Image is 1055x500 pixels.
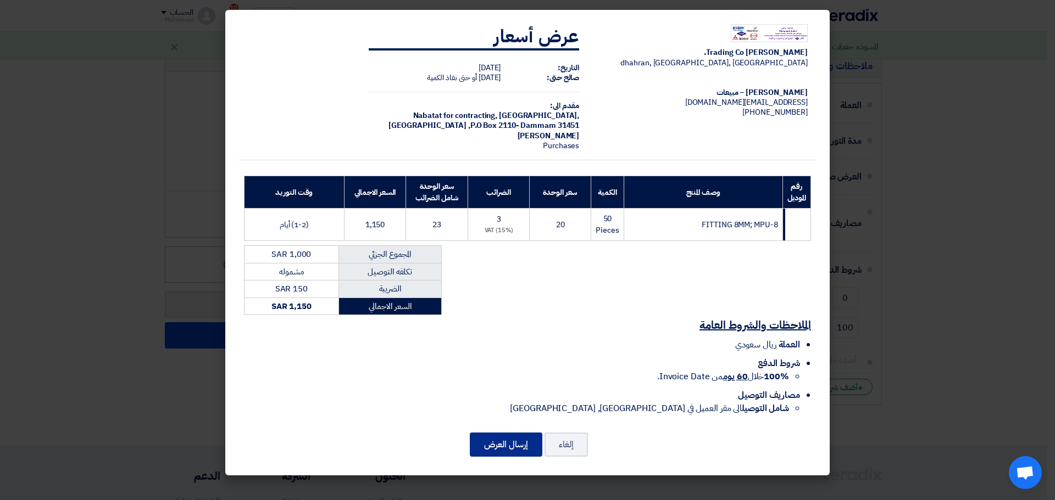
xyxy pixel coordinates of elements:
[597,48,808,58] div: [PERSON_NAME] Trading Co.
[735,338,776,351] span: ريال سعودي
[545,432,588,457] button: إلغاء
[279,266,303,278] span: مشموله
[406,176,468,209] th: سعر الوحدة شامل الضرائب
[556,219,565,231] span: 20
[388,110,580,131] span: [GEOGRAPHIC_DATA], [GEOGRAPHIC_DATA] ,P.O Box 2110- Dammam 31451
[470,432,542,457] button: إرسال العرض
[558,62,579,74] strong: التاريخ:
[742,106,808,118] span: [PHONE_NUMBER]
[530,176,591,209] th: سعر الوحدة
[479,62,501,74] span: [DATE]
[365,219,385,231] span: 1,150
[271,300,312,312] strong: SAR 1,150
[550,100,579,111] strong: مقدم الى:
[624,176,782,209] th: وصف المنتج
[338,280,441,298] td: الضريبة
[473,226,525,235] div: (15%) VAT
[742,402,789,415] strong: شامل التوصيل
[597,88,808,98] div: [PERSON_NAME] – مبيعات
[596,213,619,236] span: 50 Pieces
[731,24,808,43] img: Company Logo
[245,246,339,263] td: SAR 1,000
[413,110,498,121] span: Nabatat for contracting,
[699,317,811,333] u: الملاحظات والشروط العامة
[344,176,406,209] th: السعر الاجمالي
[275,283,308,295] span: SAR 150
[758,357,800,370] span: شروط الدفع
[479,72,501,83] span: [DATE]
[338,263,441,280] td: تكلفه التوصيل
[702,219,778,231] span: FITTING 8MM; MPU-8
[782,176,810,209] th: رقم الموديل
[245,176,345,209] th: وقت التوريد
[657,370,789,383] span: خلال من Invoice Date.
[494,23,579,49] strong: عرض أسعار
[723,370,747,383] u: 60 يوم
[338,246,441,263] td: المجموع الجزئي
[591,176,624,209] th: الكمية
[779,338,800,351] span: العملة
[685,97,808,108] span: [EMAIL_ADDRESS][DOMAIN_NAME]
[764,370,789,383] strong: 100%
[738,389,800,402] span: مصاريف التوصيل
[497,214,501,225] span: 3
[244,402,789,415] li: الى مقر العميل في [GEOGRAPHIC_DATA], [GEOGRAPHIC_DATA]
[338,297,441,315] td: السعر الاجمالي
[468,176,530,209] th: الضرائب
[427,72,477,83] span: أو حتى نفاذ الكمية
[620,57,808,69] span: dhahran, [GEOGRAPHIC_DATA], [GEOGRAPHIC_DATA]
[547,72,579,83] strong: صالح حتى:
[432,219,441,231] span: 23
[518,130,580,142] span: [PERSON_NAME]
[280,219,309,231] span: (1-2) أيام
[543,140,579,151] span: Purchases
[1009,456,1042,489] div: دردشة مفتوحة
